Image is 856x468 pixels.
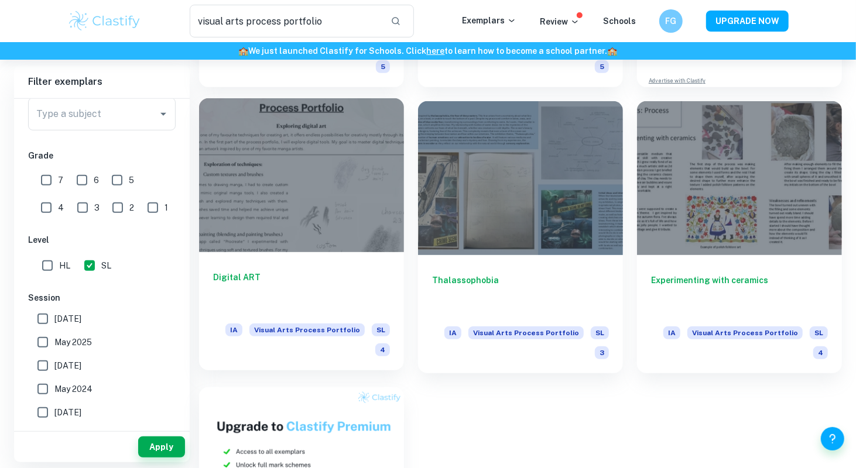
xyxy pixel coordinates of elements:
[249,324,365,336] span: Visual Arts Process Portfolio
[54,383,93,395] span: May 2024
[821,427,844,450] button: Help and Feedback
[651,274,828,312] h6: Experimenting with ceramics
[649,77,706,85] a: Advertise with Clastify
[225,324,242,336] span: IA
[637,101,842,373] a: Experimenting with ceramicsIAVisual Arts Process PortfolioSL4
[687,326,803,339] span: Visual Arts Process Portfolio
[199,101,404,373] a: Digital ARTIAVisual Arts Process PortfolioSL4
[595,60,609,73] span: 5
[663,326,680,339] span: IA
[372,324,390,336] span: SL
[2,44,854,57] h6: We just launched Clastify for Schools. Click to learn how to become a school partner.
[608,46,618,56] span: 🏫
[213,271,390,309] h6: Digital ART
[94,201,100,214] span: 3
[54,406,81,419] span: [DATE]
[59,259,70,272] span: HL
[129,201,134,214] span: 2
[94,174,99,187] span: 6
[376,60,390,73] span: 5
[54,336,92,349] span: May 2025
[813,346,828,359] span: 4
[418,101,623,373] a: ThalassophobiaIAVisual Arts Process PortfolioSL3
[444,326,461,339] span: IA
[462,14,516,27] p: Exemplars
[14,66,190,98] h6: Filter exemplars
[28,233,176,246] h6: Level
[54,312,81,325] span: [DATE]
[540,15,580,28] p: Review
[101,259,111,272] span: SL
[591,326,609,339] span: SL
[165,201,168,214] span: 1
[468,326,584,339] span: Visual Arts Process Portfolio
[138,436,185,457] button: Apply
[432,274,609,312] h6: Thalassophobia
[58,174,63,187] span: 7
[665,15,678,27] h6: FG
[427,46,445,56] a: here
[155,106,172,122] button: Open
[58,201,64,214] span: 4
[190,5,381,37] input: Search for any exemplars...
[375,343,390,356] span: 4
[28,291,176,304] h6: Session
[28,149,176,162] h6: Grade
[239,46,249,56] span: 🏫
[129,174,134,187] span: 5
[595,346,609,359] span: 3
[810,326,828,339] span: SL
[706,11,789,32] button: UPGRADE NOW
[54,359,81,372] span: [DATE]
[603,16,636,26] a: Schools
[67,9,142,33] img: Clastify logo
[659,9,683,33] button: FG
